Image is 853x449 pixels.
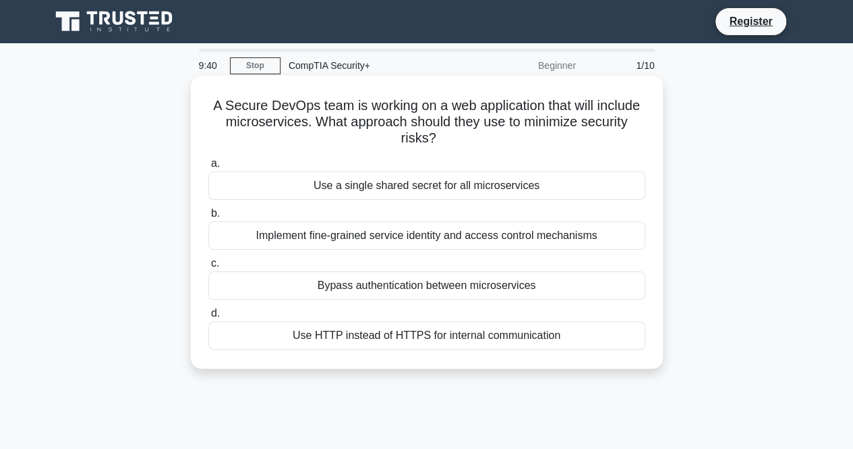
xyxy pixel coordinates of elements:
[208,221,645,250] div: Implement fine-grained service identity and access control mechanisms
[191,52,230,79] div: 9:40
[207,97,647,147] h5: A Secure DevOps team is working on a web application that will include microservices. What approa...
[211,257,219,269] span: c.
[211,157,220,169] span: a.
[281,52,466,79] div: CompTIA Security+
[208,271,645,300] div: Bypass authentication between microservices
[466,52,584,79] div: Beginner
[208,171,645,200] div: Use a single shared secret for all microservices
[721,13,780,30] a: Register
[211,207,220,219] span: b.
[584,52,663,79] div: 1/10
[230,57,281,74] a: Stop
[208,321,645,350] div: Use HTTP instead of HTTPS for internal communication
[211,307,220,319] span: d.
